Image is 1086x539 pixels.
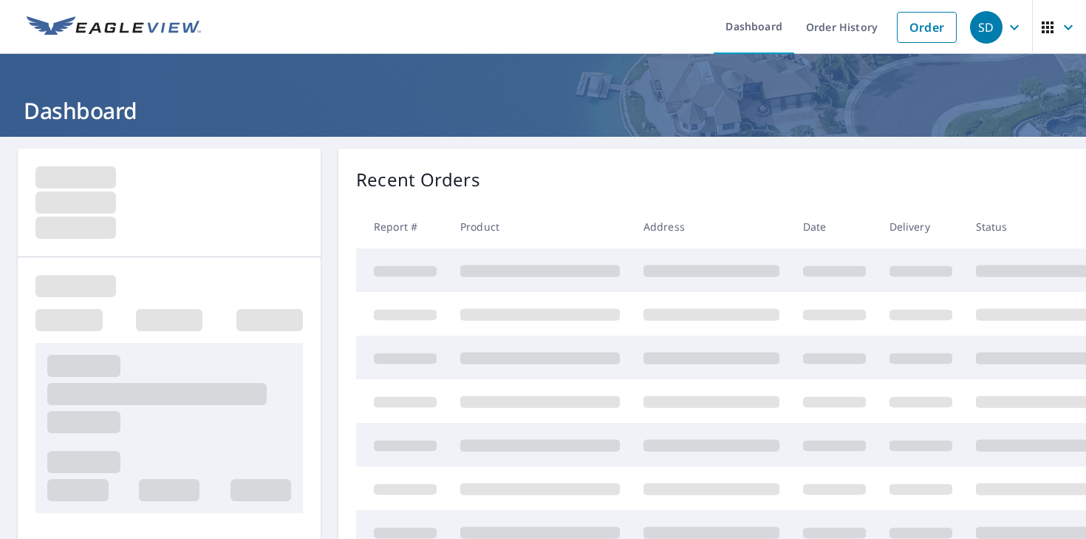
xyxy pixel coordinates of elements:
th: Address [632,205,791,248]
th: Delivery [878,205,964,248]
a: Order [897,12,957,43]
p: Recent Orders [356,166,480,193]
img: EV Logo [27,16,201,38]
div: SD [970,11,1003,44]
th: Date [791,205,878,248]
h1: Dashboard [18,95,1068,126]
th: Product [448,205,632,248]
th: Report # [356,205,448,248]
